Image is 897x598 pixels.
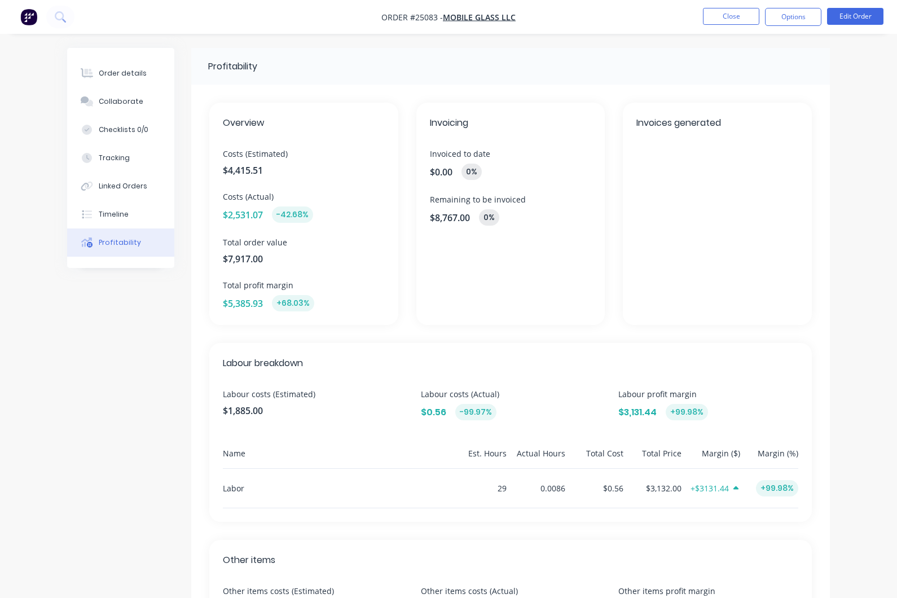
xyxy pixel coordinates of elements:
span: Invoices generated [636,116,798,130]
span: Invoiced to date [430,148,592,160]
button: Edit Order [827,8,883,25]
span: Other items profit margin [618,585,798,597]
div: Order details [99,68,147,78]
span: $8,767.00 [430,211,470,225]
div: Total Cost [570,447,623,468]
span: $5,385.93 [223,297,263,310]
button: Close [703,8,759,25]
span: Other items [223,553,798,567]
button: Timeline [67,200,174,228]
div: Collaborate [99,96,143,107]
img: Factory [20,8,37,25]
div: +99.98% [756,480,798,496]
div: $0.56 [570,469,623,508]
button: Tracking [67,144,174,172]
div: +68.03% [272,295,314,311]
div: -99.97% [455,404,496,420]
div: +99.98% [666,404,708,420]
span: Costs (Actual) [223,191,385,203]
button: Order details [67,59,174,87]
span: $0.56 [421,406,446,419]
span: $7,917.00 [223,252,385,266]
button: +$3131.44 [691,482,740,494]
div: 0 % [461,164,482,180]
div: Est. Hours [453,447,507,468]
a: Mobile Glass LLC [443,12,516,23]
span: Order #25083 - [381,12,443,23]
div: Name [223,447,448,468]
div: Total Price [628,447,681,468]
span: Labour breakdown [223,357,798,370]
span: +$3131.44 [691,483,740,494]
span: Labour costs (Estimated) [223,388,403,400]
div: Tracking [99,153,130,163]
div: Actual Hours [511,447,565,468]
span: Total order value [223,236,385,248]
span: Labour profit margin [618,388,798,400]
button: Collaborate [67,87,174,116]
span: $4,415.51 [223,164,385,177]
div: Profitability [208,60,257,73]
span: Other items costs (Estimated) [223,585,403,597]
div: Profitability [99,238,141,248]
div: Timeline [99,209,129,219]
button: Options [765,8,821,26]
button: Checklists 0/0 [67,116,174,144]
span: Other items costs (Actual) [421,585,601,597]
span: $1,885.00 [223,404,403,417]
span: Costs (Estimated) [223,148,385,160]
span: Invoicing [430,116,592,130]
button: Profitability [67,228,174,257]
span: Total profit margin [223,279,385,291]
div: Linked Orders [99,181,147,191]
span: $2,531.07 [223,208,263,222]
div: Checklists 0/0 [99,125,148,135]
span: $0.00 [430,165,452,179]
span: Labour costs (Actual) [421,388,601,400]
span: Overview [223,116,385,130]
div: Margin (%) [745,447,798,468]
div: Labor [223,469,448,508]
button: Linked Orders [67,172,174,200]
div: 29 [453,469,507,508]
span: $3,131.44 [618,406,657,419]
div: $3,132.00 [628,469,681,508]
div: -42.68% [272,206,313,223]
div: Margin ($) [686,447,740,468]
span: Remaining to be invoiced [430,194,592,205]
div: 0 % [479,209,499,226]
div: 0.0086 [511,469,565,508]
